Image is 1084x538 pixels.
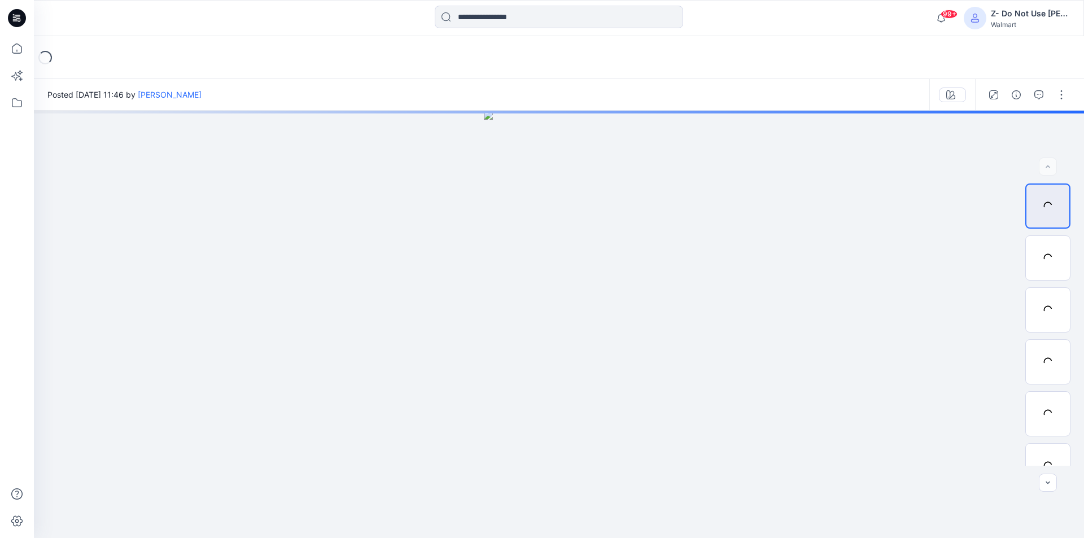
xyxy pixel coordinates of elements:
[991,20,1070,29] div: Walmart
[941,10,958,19] span: 99+
[991,7,1070,20] div: Z- Do Not Use [PERSON_NAME]
[484,111,633,538] img: eyJhbGciOiJIUzI1NiIsImtpZCI6IjAiLCJzbHQiOiJzZXMiLCJ0eXAiOiJKV1QifQ.eyJkYXRhIjp7InR5cGUiOiJzdG9yYW...
[971,14,980,23] svg: avatar
[1007,86,1025,104] button: Details
[47,89,202,100] span: Posted [DATE] 11:46 by
[138,90,202,99] a: [PERSON_NAME]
